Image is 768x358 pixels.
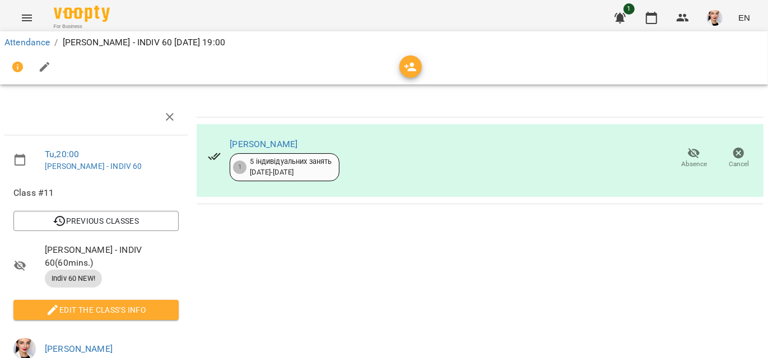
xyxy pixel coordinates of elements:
[45,243,179,270] span: [PERSON_NAME] - INDIV 60 ( 60 mins. )
[45,343,113,354] a: [PERSON_NAME]
[54,36,58,49] li: /
[233,161,246,174] div: 1
[4,36,764,49] nav: breadcrumb
[45,149,79,159] a: Tu , 20:00
[672,143,716,174] button: Absence
[54,6,110,22] img: Voopty Logo
[45,274,102,284] span: Indiv 60 NEW!
[54,23,110,30] span: For Business
[45,162,142,171] a: [PERSON_NAME] - INDIV 60
[716,143,761,174] button: Cancel
[22,214,170,228] span: Previous Classes
[681,159,707,169] span: Absence
[13,4,40,31] button: Menu
[22,303,170,317] span: Edit the class's Info
[623,3,635,15] span: 1
[250,157,332,177] div: 5 індивідуальних занять [DATE] - [DATE]
[13,211,179,231] button: Previous Classes
[729,159,749,169] span: Cancel
[63,36,225,49] p: [PERSON_NAME] - INDIV 60 [DATE] 19:00
[13,300,179,320] button: Edit the class's Info
[230,139,297,149] a: [PERSON_NAME]
[734,7,755,28] button: EN
[13,186,179,200] span: Class #11
[738,12,750,23] span: EN
[707,10,723,26] img: a7f3889b8e8428a109a73121dfefc63d.jpg
[4,37,50,48] a: Attendance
